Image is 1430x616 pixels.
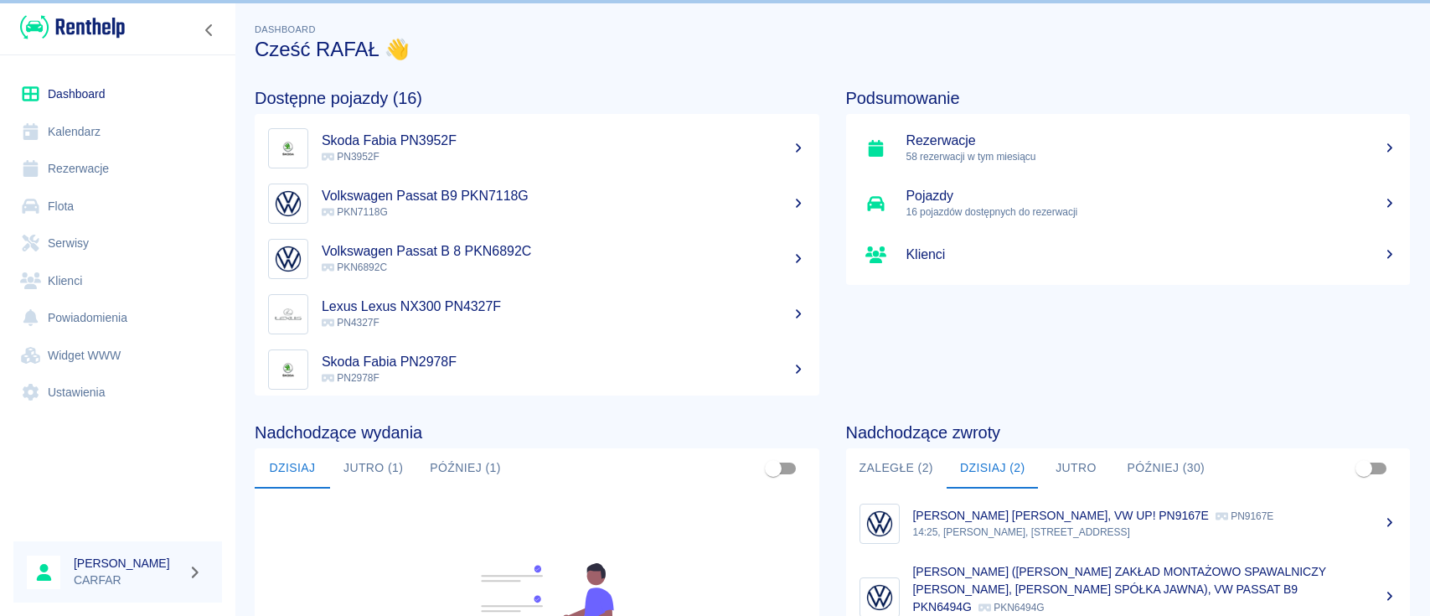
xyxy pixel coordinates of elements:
h5: Skoda Fabia PN3952F [322,132,806,149]
a: ImageVolkswagen Passat B9 PKN7118G PKN7118G [255,176,819,231]
a: Klienci [13,262,222,300]
a: ImageSkoda Fabia PN3952F PN3952F [255,121,819,176]
h5: Volkswagen Passat B 8 PKN6892C [322,243,806,260]
p: 58 rezerwacji w tym miesiącu [906,149,1397,164]
h6: [PERSON_NAME] [74,555,181,572]
button: Dzisiaj [255,448,330,489]
p: 16 pojazdów dostępnych do rezerwacji [906,204,1397,220]
a: Dashboard [13,75,222,113]
button: Jutro [1038,448,1113,489]
a: Klienci [846,231,1411,278]
span: Pokaż przypisane tylko do mnie [757,453,789,484]
img: Image [864,582,896,613]
h5: Volkswagen Passat B9 PKN7118G [322,188,806,204]
p: [PERSON_NAME] ([PERSON_NAME] ZAKŁAD MONTAŻOWO SPAWALNICZY [PERSON_NAME], [PERSON_NAME] SPÓŁKA JAW... [913,565,1326,613]
img: Image [272,188,304,220]
a: Rezerwacje [13,150,222,188]
p: 14:25, [PERSON_NAME], [STREET_ADDRESS] [913,525,1397,540]
a: Flota [13,188,222,225]
h4: Nadchodzące zwroty [846,422,1411,443]
h5: Klienci [906,246,1397,263]
a: Ustawienia [13,374,222,412]
h5: Rezerwacje [906,132,1397,149]
h4: Nadchodzące wydania [255,422,819,443]
img: Image [272,298,304,330]
span: PKN6892C [322,261,387,273]
a: Renthelp logo [13,13,125,41]
a: ImageVolkswagen Passat B 8 PKN6892C PKN6892C [255,231,819,287]
img: Image [272,132,304,164]
button: Później (30) [1113,448,1218,489]
img: Renthelp logo [20,13,125,41]
h4: Podsumowanie [846,88,1411,108]
img: Image [272,354,304,386]
span: PN2978F [322,372,379,384]
button: Jutro (1) [330,448,416,489]
span: Dashboard [255,24,316,34]
a: Kalendarz [13,113,222,151]
a: Image[PERSON_NAME] [PERSON_NAME], VW UP! PN9167E PN9167E14:25, [PERSON_NAME], [STREET_ADDRESS] [846,495,1411,551]
p: CARFAR [74,572,181,589]
span: PKN7118G [322,206,388,218]
span: Pokaż przypisane tylko do mnie [1348,453,1380,484]
button: Później (1) [416,448,514,489]
p: [PERSON_NAME] [PERSON_NAME], VW UP! PN9167E [913,509,1209,522]
a: Widget WWW [13,337,222,375]
button: Zwiń nawigację [197,19,222,41]
a: ImageSkoda Fabia PN2978F PN2978F [255,342,819,397]
a: Powiadomienia [13,299,222,337]
h5: Pojazdy [906,188,1397,204]
a: ImageLexus Lexus NX300 PN4327F PN4327F [255,287,819,342]
h3: Cześć RAFAŁ 👋 [255,38,1410,61]
button: Zaległe (2) [846,448,947,489]
p: PN9167E [1216,510,1273,522]
button: Dzisiaj (2) [947,448,1039,489]
a: Pojazdy16 pojazdów dostępnych do rezerwacji [846,176,1411,231]
img: Image [864,508,896,540]
span: PN4327F [322,317,379,329]
a: Serwisy [13,225,222,262]
img: Image [272,243,304,275]
h4: Dostępne pojazdy (16) [255,88,819,108]
h5: Lexus Lexus NX300 PN4327F [322,298,806,315]
a: Rezerwacje58 rezerwacji w tym miesiącu [846,121,1411,176]
p: PKN6494G [978,602,1045,613]
h5: Skoda Fabia PN2978F [322,354,806,370]
span: PN3952F [322,151,379,163]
